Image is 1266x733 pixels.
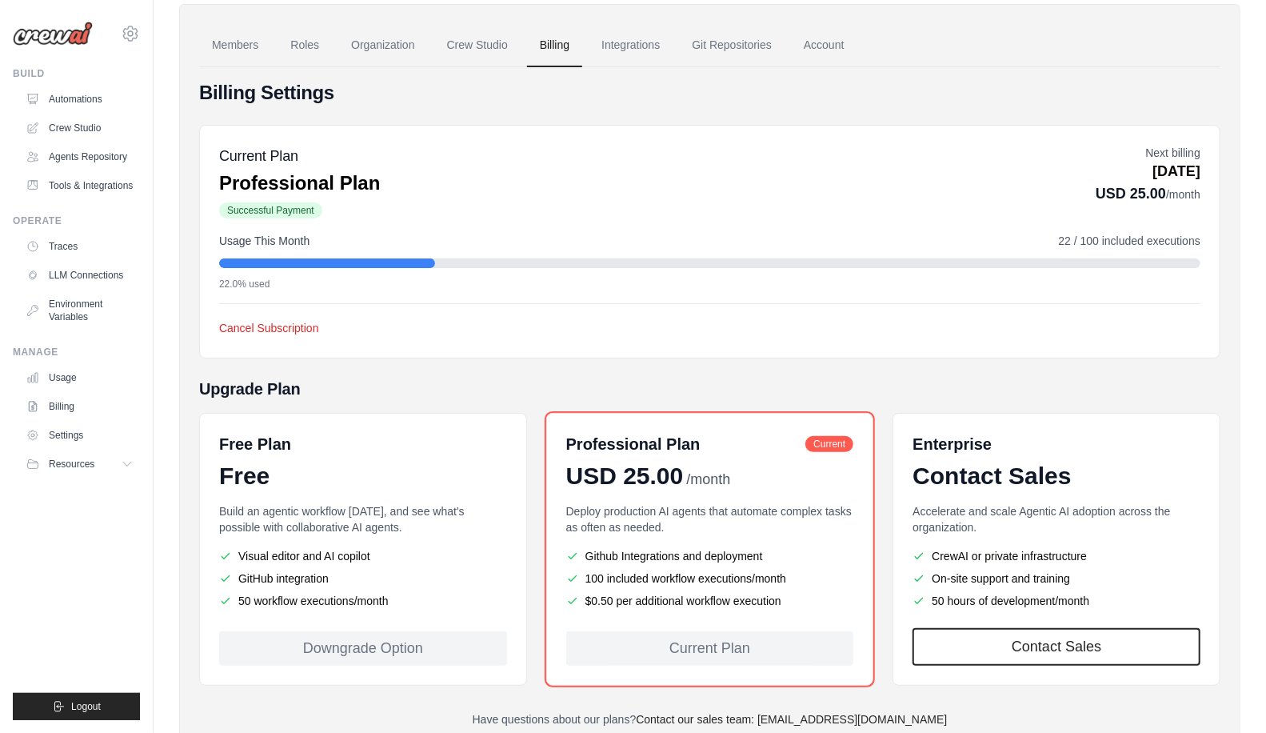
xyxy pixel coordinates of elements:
[13,693,140,720] button: Logout
[913,503,1200,535] p: Accelerate and scale Agentic AI adoption across the organization.
[219,503,507,535] p: Build an agentic workflow [DATE], and see what's possible with collaborative AI agents.
[636,713,947,726] a: Contact our sales team: [EMAIL_ADDRESS][DOMAIN_NAME]
[219,202,322,218] span: Successful Payment
[19,173,140,198] a: Tools & Integrations
[566,503,854,535] p: Deploy production AI agents that automate complex tasks as often as needed.
[199,378,1220,400] h5: Upgrade Plan
[913,433,1200,455] h6: Enterprise
[13,22,93,46] img: Logo
[219,548,507,564] li: Visual editor and AI copilot
[19,394,140,419] a: Billing
[19,291,140,330] a: Environment Variables
[791,24,857,67] a: Account
[13,214,140,227] div: Operate
[219,278,270,290] span: 22.0% used
[686,469,730,491] span: /month
[219,571,507,587] li: GitHub integration
[19,86,140,112] a: Automations
[219,433,291,455] h6: Free Plan
[219,593,507,609] li: 50 workflow executions/month
[219,170,380,196] p: Professional Plan
[278,24,332,67] a: Roles
[49,458,94,471] span: Resources
[219,631,507,666] div: Downgrade Option
[19,234,140,259] a: Traces
[913,571,1200,587] li: On-site support and training
[679,24,785,67] a: Git Repositories
[527,24,582,67] a: Billing
[913,593,1200,609] li: 50 hours of development/month
[13,67,140,80] div: Build
[19,262,140,288] a: LLM Connections
[566,593,854,609] li: $0.50 per additional workflow execution
[1059,233,1200,249] span: 22 / 100 included executions
[338,24,427,67] a: Organization
[913,548,1200,564] li: CrewAI or private infrastructure
[1096,182,1200,205] p: USD 25.00
[913,628,1200,666] a: Contact Sales
[219,462,507,491] div: Free
[19,115,140,141] a: Crew Studio
[589,24,673,67] a: Integrations
[566,462,684,491] span: USD 25.00
[19,451,140,477] button: Resources
[1166,188,1200,201] span: /month
[805,436,853,452] span: Current
[1096,145,1200,161] p: Next billing
[219,320,319,336] button: Cancel Subscription
[199,80,1220,106] h4: Billing Settings
[199,24,271,67] a: Members
[913,462,1200,491] div: Contact Sales
[71,700,101,713] span: Logout
[566,571,854,587] li: 100 included workflow executions/month
[1096,161,1200,182] p: [DATE]
[566,433,701,455] h6: Professional Plan
[19,365,140,391] a: Usage
[19,423,140,448] a: Settings
[199,711,1220,727] p: Have questions about our plans?
[219,233,310,249] span: Usage This Month
[13,346,140,358] div: Manage
[566,548,854,564] li: Github Integrations and deployment
[219,145,380,167] h5: Current Plan
[566,631,854,666] div: Current Plan
[19,144,140,170] a: Agents Repository
[434,24,521,67] a: Crew Studio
